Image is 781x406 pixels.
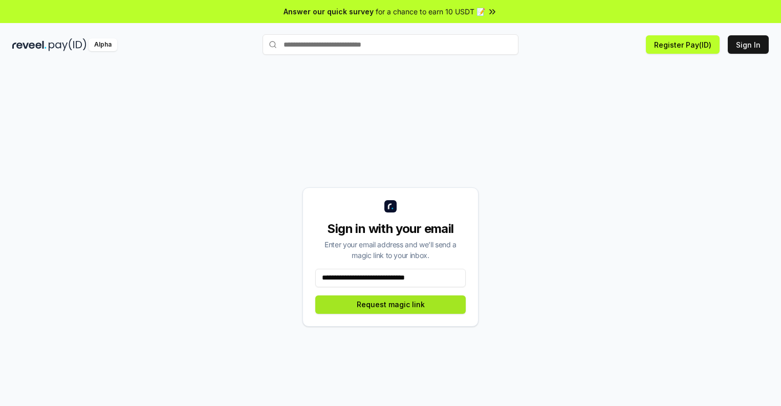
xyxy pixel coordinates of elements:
span: Answer our quick survey [284,6,374,17]
div: Enter your email address and we’ll send a magic link to your inbox. [315,239,466,261]
button: Register Pay(ID) [646,35,720,54]
img: logo_small [384,200,397,212]
img: reveel_dark [12,38,47,51]
button: Request magic link [315,295,466,314]
span: for a chance to earn 10 USDT 📝 [376,6,485,17]
img: pay_id [49,38,86,51]
button: Sign In [728,35,769,54]
div: Sign in with your email [315,221,466,237]
div: Alpha [89,38,117,51]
